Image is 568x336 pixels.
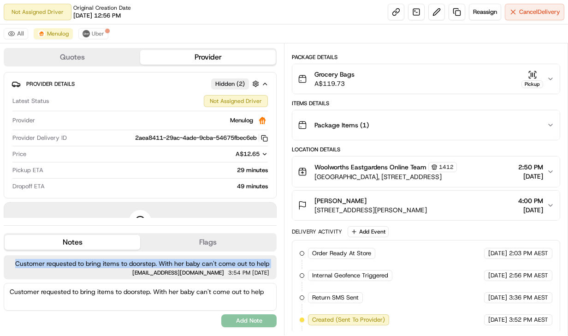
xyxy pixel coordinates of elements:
span: Hidden ( 2 ) [215,80,245,88]
span: [EMAIL_ADDRESS][DOMAIN_NAME] [132,270,224,276]
span: A$12.65 [236,150,260,158]
span: Cancel Delivery [519,8,560,16]
a: 💻API Documentation [74,130,152,147]
div: Delivery Activity [292,228,342,235]
button: Menulog [34,28,73,39]
a: Powered byPylon [65,156,112,163]
span: Provider Details [26,80,75,88]
span: Pickup ETA [12,166,43,174]
button: Provider DetailsHidden (2) [12,76,269,91]
span: Woolworths Eastgardens Online Team [314,162,426,172]
span: Latest Status [12,97,49,105]
button: Reassign [469,4,501,20]
span: Customer requested to bring items to doorstep. With her baby can't come out to help [11,259,269,268]
span: 4:00 PM [518,196,543,205]
span: Internal Geofence Triggered [312,271,388,280]
span: API Documentation [87,134,148,143]
div: 💻 [78,135,85,142]
span: Original Creation Date [73,4,131,12]
span: 2:56 PM AEST [509,271,548,280]
span: Pylon [92,156,112,163]
span: [DATE] 12:56 PM [73,12,121,20]
button: Start new chat [157,91,168,102]
span: Order Ready At Store [312,249,371,258]
div: Pickup [521,80,543,88]
button: Pickup [521,70,543,88]
div: Start new chat [31,88,151,97]
span: Grocery Bags [314,70,355,79]
span: Return SMS Sent [312,294,359,302]
span: Knowledge Base [18,134,71,143]
button: Notes [5,235,140,250]
span: 3:54 PM [228,270,250,276]
button: Uber [78,28,108,39]
span: [DATE] [518,172,543,181]
span: A$119.73 [314,79,355,88]
a: 📗Knowledge Base [6,130,74,147]
span: 2:03 PM AEST [509,249,548,258]
span: [STREET_ADDRESS][PERSON_NAME] [314,205,427,215]
div: We're available if you need us! [31,97,117,105]
span: 3:36 PM AEST [509,294,548,302]
span: Created (Sent To Provider) [312,316,385,324]
span: Package Items ( 1 ) [314,120,369,130]
div: 29 minutes [47,166,268,174]
div: 📗 [9,135,17,142]
span: [DATE] [488,316,507,324]
div: 49 minutes [48,182,268,191]
span: Menulog [230,116,253,125]
input: Got a question? Start typing here... [24,60,166,69]
img: 1736555255976-a54dd68f-1ca7-489b-9aae-adbdc363a1c4 [9,88,26,105]
button: 2aea8411-29ac-4ade-9cba-54675fbec6eb [135,134,268,142]
button: Hidden (2) [211,78,261,90]
span: Menulog [47,30,69,37]
span: Uber [92,30,104,37]
span: [DATE] [488,249,507,258]
button: Add Event [348,226,389,237]
span: [DATE] [252,270,269,276]
span: Dropoff ETA [12,182,45,191]
span: 3:52 PM AEST [509,316,548,324]
img: justeat_logo.png [38,30,45,37]
span: [GEOGRAPHIC_DATA], [STREET_ADDRESS] [314,172,457,181]
button: Package Items (1) [292,110,560,140]
span: Price [12,150,26,158]
button: Grocery BagsA$119.73Pickup [292,64,560,94]
span: Reassign [473,8,497,16]
span: [DATE] [488,294,507,302]
span: Provider Delivery ID [12,134,67,142]
img: justeat_logo.png [257,115,268,126]
span: [DATE] [518,205,543,215]
span: 2:50 PM [518,162,543,172]
span: [DATE] [488,271,507,280]
img: Nash [9,9,28,28]
button: Flags [140,235,276,250]
button: Woolworths Eastgardens Online Team1412[GEOGRAPHIC_DATA], [STREET_ADDRESS]2:50 PM[DATE] [292,156,560,187]
button: [PERSON_NAME][STREET_ADDRESS][PERSON_NAME]4:00 PM[DATE] [292,191,560,220]
div: Package Details [292,54,560,61]
div: Location Details [292,146,560,153]
img: uber-new-logo.jpeg [83,30,90,37]
button: A$12.65 [187,150,268,158]
button: CancelDelivery [505,4,564,20]
span: Provider [12,116,35,125]
button: All [4,28,28,39]
span: 1412 [439,163,454,171]
div: Items Details [292,100,560,107]
span: [PERSON_NAME] [314,196,367,205]
button: Quotes [5,50,140,65]
button: Provider [140,50,276,65]
p: Welcome 👋 [9,37,168,52]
